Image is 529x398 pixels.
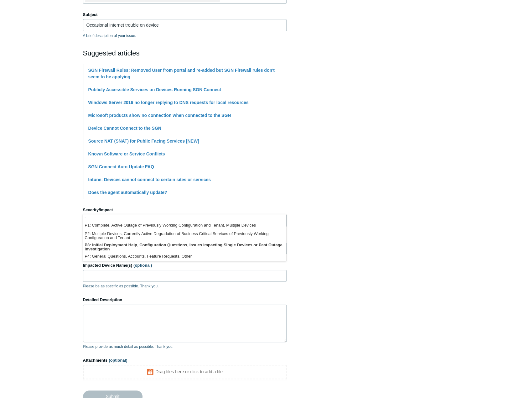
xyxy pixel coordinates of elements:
label: Subject [83,12,287,18]
span: (optional) [133,263,152,268]
a: SGN Firewall Rules: Removed User from portal and re-added but SGN Firewall rules don't seem to be... [88,68,275,79]
a: Windows Server 2016 no longer replying to DNS requests for local resources [88,100,249,105]
p: Please be as specific as possible. Thank you. [83,283,287,289]
li: - [83,213,286,222]
a: Device Cannot Connect to the SGN [88,126,161,131]
a: Known Software or Service Conflicts [88,151,165,156]
label: Detailed Description [83,297,287,303]
p: Please provide as much detail as possible. Thank you. [83,344,287,349]
a: Intune: Devices cannot connect to certain sites or services [88,177,211,182]
li: P1: Complete, Active Outage of Previously Working Configuration and Tenant, Multiple Devices [83,222,286,230]
a: Does the agent automatically update? [88,190,167,195]
label: Attachments [83,357,287,364]
h2: Suggested articles [83,48,287,58]
span: (optional) [109,358,127,363]
a: Microsoft products show no connection when connected to the SGN [88,113,231,118]
a: Publicly Accessible Services on Devices Running SGN Connect [88,87,221,92]
label: Impacted Device Name(s) [83,262,287,269]
li: P3: Initial Deployment Help, Configuration Questions, Issues Impacting Single Devices or Past Out... [83,241,286,253]
li: P2: Multiple Devices, Currently Active Degradation of Business Critical Services of Previously Wo... [83,230,286,241]
a: Source NAT (SNAT) for Public Facing Services [NEW] [88,139,199,144]
p: A brief description of your issue. [83,33,287,39]
label: Severity/Impact [83,207,287,213]
a: SGN Connect Auto-Update FAQ [88,164,154,169]
li: P4: General Questions, Accounts, Feature Requests, Other [83,253,286,261]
